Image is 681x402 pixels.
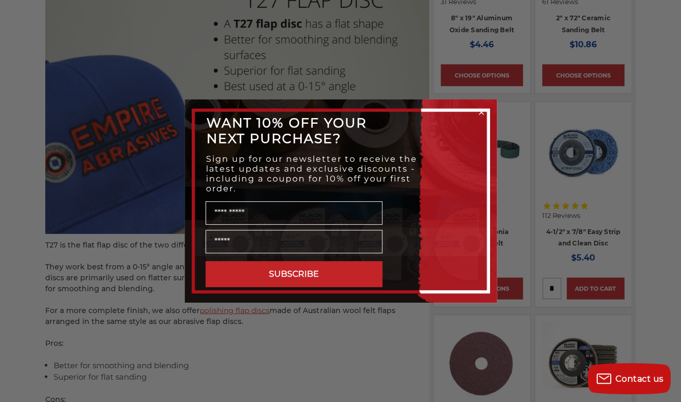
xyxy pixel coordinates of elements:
button: Contact us [587,363,671,394]
button: Close dialog [476,107,486,118]
span: Sign up for our newsletter to receive the latest updates and exclusive discounts - including a co... [206,154,417,193]
span: WANT 10% OFF YOUR NEXT PURCHASE? [207,115,367,146]
span: Contact us [615,374,664,384]
button: SUBSCRIBE [205,261,382,287]
input: Email [205,230,382,253]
